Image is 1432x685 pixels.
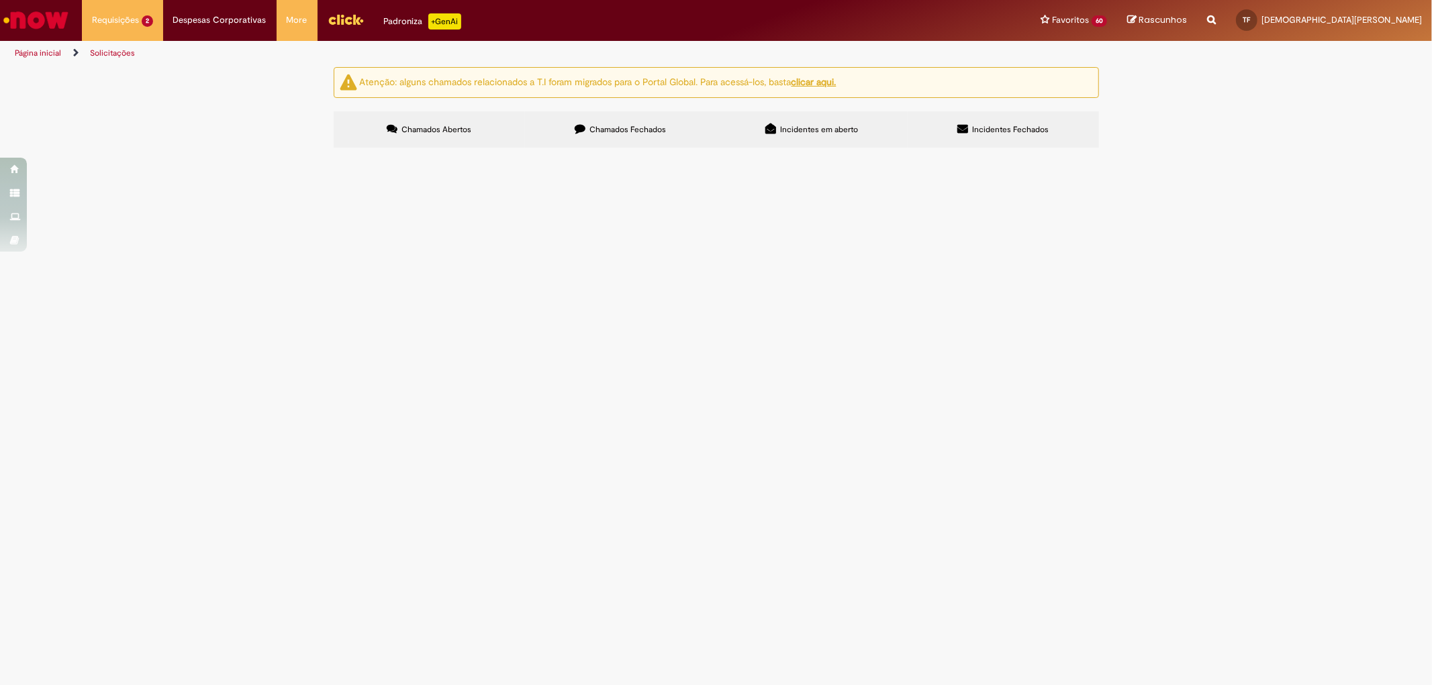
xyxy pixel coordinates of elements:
a: Página inicial [15,48,61,58]
img: ServiceNow [1,7,70,34]
span: Incidentes Fechados [972,124,1049,135]
span: Requisições [92,13,139,27]
span: [DEMOGRAPHIC_DATA][PERSON_NAME] [1261,14,1422,25]
span: TF [1243,15,1251,24]
ul: Trilhas de página [10,41,945,66]
span: 2 [142,15,153,27]
div: Padroniza [384,13,461,30]
span: 60 [1092,15,1107,27]
a: Rascunhos [1127,14,1187,27]
a: clicar aqui. [792,76,837,88]
img: click_logo_yellow_360x200.png [328,9,364,30]
span: Chamados Fechados [589,124,666,135]
span: More [287,13,307,27]
span: Incidentes em aberto [780,124,858,135]
span: Rascunhos [1139,13,1187,26]
ng-bind-html: Atenção: alguns chamados relacionados a T.I foram migrados para o Portal Global. Para acessá-los,... [360,76,837,88]
span: Favoritos [1052,13,1089,27]
span: Chamados Abertos [401,124,471,135]
span: Despesas Corporativas [173,13,267,27]
a: Solicitações [90,48,135,58]
p: +GenAi [428,13,461,30]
